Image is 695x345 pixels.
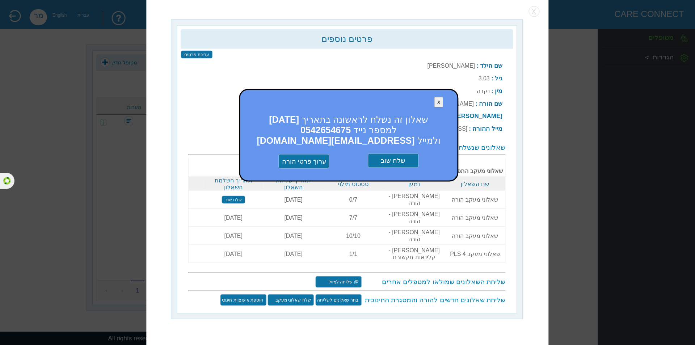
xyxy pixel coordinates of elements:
input: שלח שוב [222,195,245,203]
td: [DATE] [264,227,324,245]
th: נמען [383,177,445,191]
b: 0542654675 [300,125,351,135]
span: למספר נייד [353,125,397,135]
input: ערוך פרטי הורה [279,154,329,169]
th: שם השאלון [445,177,505,191]
td: [DATE] [203,227,264,245]
label: נקבה [477,88,490,94]
h3: שליחת שאלונים חדשים להורה והמסגרת החינוכית [363,296,505,304]
b: : [475,101,477,107]
td: [PERSON_NAME] - הורה [383,227,445,245]
td: [DATE] [203,209,264,227]
td: [PERSON_NAME] - הורה [383,209,445,227]
td: שאלוני מעקב PLS 4 [445,245,505,263]
input: בחר שאלונים לשליחה [315,294,362,306]
td: 7/7 [323,209,383,227]
td: [DATE] [264,209,324,227]
b: [PERSON_NAME] [451,113,502,119]
td: שאלוני מעקב הורה [445,191,505,209]
span: ולמייל [417,135,441,146]
span: שאלון זה נשלח לראשונה בתאריך [302,114,428,125]
b: מין [495,88,502,94]
b: שם הילד [480,62,502,69]
td: [DATE] [203,245,264,263]
td: 10/10 [323,227,383,245]
b: : [491,75,493,81]
td: [PERSON_NAME] - הורה [383,191,445,209]
td: [DATE] [264,245,324,263]
label: [PERSON_NAME] [427,63,475,69]
td: שאלוני מעקב הורה [445,227,505,245]
h2: פרטים נוספים [185,34,509,44]
td: [PERSON_NAME] - קלינאות תקשורת [383,245,445,263]
b: מייל ההורה [472,125,502,132]
h3: שליחת השאלונים שמולאו למטפלים אחרים [363,278,505,286]
b: : [491,88,493,94]
td: 0/7 [323,191,383,209]
input: הוספת איש צוות חינוכי [220,294,266,306]
label: 3.03 [479,75,490,81]
b: : [476,63,478,69]
b: שם הורה [479,100,502,107]
th: תאריך השלמת השאלון [203,177,264,191]
td: 1/1 [323,245,383,263]
b: [EMAIL_ADDRESS][DOMAIN_NAME] [257,135,414,146]
input: שלח שאלוני מעקב [268,294,314,306]
th: תאריך שליחת השאלון [264,177,324,191]
b: שאלוני מעקב התפתחות הילד [206,160,503,174]
span: שאלונים שנשלחו [457,144,505,151]
td: שאלוני מעקב הורה [445,209,505,227]
input: @ שליחה למייל [315,276,362,288]
b: [DATE] [269,114,299,125]
b: : [469,126,471,132]
input: עריכת פרטים [181,51,212,59]
input: שלח שוב [368,153,418,168]
button: X [434,97,443,108]
td: [DATE] [264,191,324,209]
th: סטטוס מילוי [323,177,383,191]
b: גיל [495,75,502,82]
